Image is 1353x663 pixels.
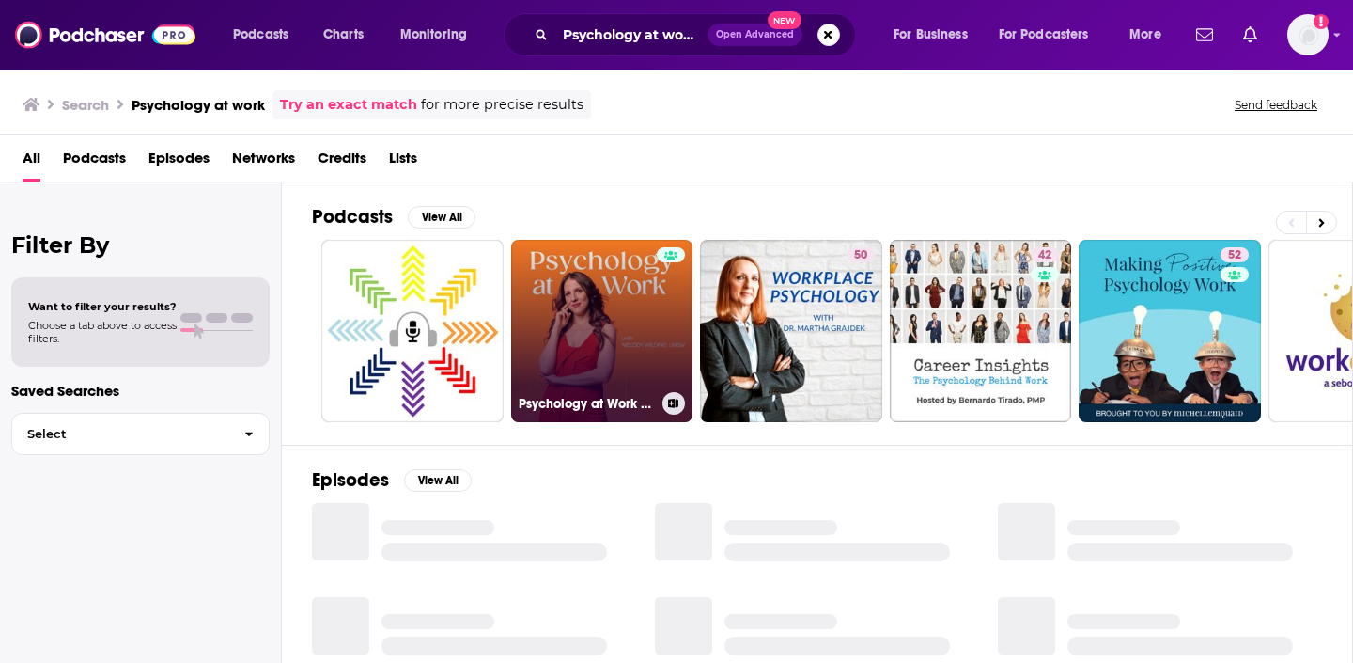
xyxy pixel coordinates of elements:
span: Choose a tab above to access filters. [28,319,177,345]
svg: Add a profile image [1314,14,1329,29]
button: Open AdvancedNew [708,24,802,46]
a: Charts [311,20,375,50]
span: More [1129,22,1161,48]
span: Logged in as megcassidy [1287,14,1329,55]
h2: Episodes [312,468,389,492]
input: Search podcasts, credits, & more... [555,20,708,50]
h3: Psychology at Work | Career Success, Leadership, Communication Skills [519,396,655,412]
span: 50 [854,246,867,265]
a: PodcastsView All [312,205,475,229]
button: Select [11,413,270,455]
p: Saved Searches [11,382,270,400]
button: Send feedback [1229,97,1323,113]
span: For Business [894,22,968,48]
a: Show notifications dropdown [1236,19,1265,51]
button: open menu [987,20,1116,50]
button: Show profile menu [1287,14,1329,55]
a: 52 [1221,247,1249,262]
button: View All [408,206,475,229]
button: View All [404,469,472,492]
a: 50 [700,240,882,422]
h3: Psychology at work [132,96,265,114]
a: 42 [890,240,1072,422]
span: For Podcasters [999,22,1089,48]
img: Podchaser - Follow, Share and Rate Podcasts [15,17,195,53]
a: Episodes [148,143,210,182]
span: Charts [323,22,364,48]
span: New [768,11,801,29]
div: Search podcasts, credits, & more... [521,13,874,56]
span: Select [12,428,229,440]
a: EpisodesView All [312,468,472,492]
span: Podcasts [233,22,288,48]
button: open menu [387,20,491,50]
a: 52 [1079,240,1261,422]
button: open menu [220,20,313,50]
h2: Podcasts [312,205,393,229]
a: All [23,143,40,182]
a: Podcasts [63,143,126,182]
span: Want to filter your results? [28,300,177,313]
span: Open Advanced [716,30,794,39]
span: for more precise results [421,94,583,116]
a: Try an exact match [280,94,417,116]
a: Show notifications dropdown [1189,19,1221,51]
a: Lists [389,143,417,182]
img: User Profile [1287,14,1329,55]
h3: Search [62,96,109,114]
span: 42 [1038,246,1051,265]
span: 52 [1228,246,1241,265]
a: Psychology at Work | Career Success, Leadership, Communication Skills [511,240,693,422]
a: Networks [232,143,295,182]
h2: Filter By [11,231,270,259]
span: Monitoring [400,22,467,48]
button: open menu [1116,20,1185,50]
a: Credits [318,143,366,182]
button: open menu [880,20,991,50]
a: 50 [847,247,875,262]
a: 42 [1031,247,1059,262]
